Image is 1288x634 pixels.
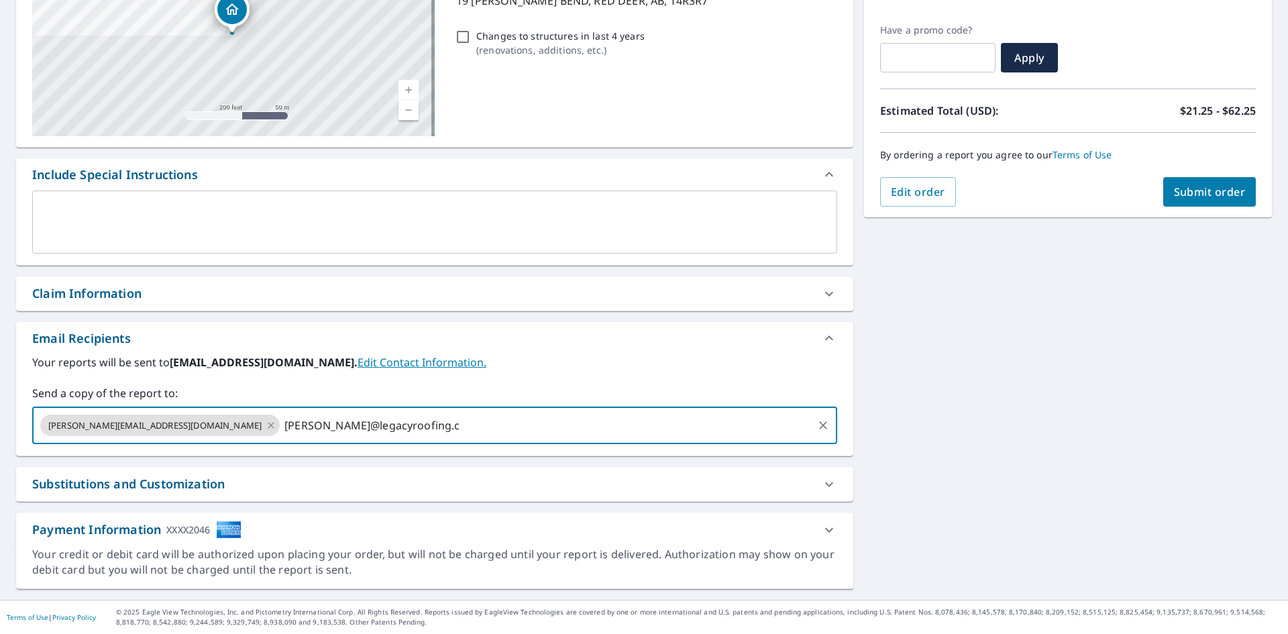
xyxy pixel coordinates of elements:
[7,613,96,621] p: |
[216,521,241,539] img: cardImage
[16,276,853,311] div: Claim Information
[880,24,996,36] label: Have a promo code?
[880,177,956,207] button: Edit order
[398,80,419,100] a: Current Level 17, Zoom In
[16,322,853,354] div: Email Recipients
[891,184,945,199] span: Edit order
[1001,43,1058,72] button: Apply
[32,354,837,370] label: Your reports will be sent to
[52,613,96,622] a: Privacy Policy
[1053,148,1112,161] a: Terms of Use
[166,521,210,539] div: XXXX2046
[7,613,48,622] a: Terms of Use
[880,103,1068,119] p: Estimated Total (USD):
[40,419,270,432] span: [PERSON_NAME][EMAIL_ADDRESS][DOMAIN_NAME]
[16,467,853,501] div: Substitutions and Customization
[16,513,853,547] div: Payment InformationXXXX2046cardImage
[814,416,833,435] button: Clear
[32,547,837,578] div: Your credit or debit card will be authorized upon placing your order, but will not be charged unt...
[880,149,1256,161] p: By ordering a report you agree to our
[170,355,358,370] b: [EMAIL_ADDRESS][DOMAIN_NAME].
[40,415,280,436] div: [PERSON_NAME][EMAIL_ADDRESS][DOMAIN_NAME]
[1163,177,1256,207] button: Submit order
[1174,184,1246,199] span: Submit order
[16,158,853,191] div: Include Special Instructions
[358,355,486,370] a: EditContactInfo
[476,43,645,57] p: ( renovations, additions, etc. )
[32,329,131,348] div: Email Recipients
[476,29,645,43] p: Changes to structures in last 4 years
[398,100,419,120] a: Current Level 17, Zoom Out
[32,284,142,303] div: Claim Information
[32,166,198,184] div: Include Special Instructions
[32,475,225,493] div: Substitutions and Customization
[32,521,241,539] div: Payment Information
[32,385,837,401] label: Send a copy of the report to:
[1180,103,1256,119] p: $21.25 - $62.25
[1012,50,1047,65] span: Apply
[116,607,1281,627] p: © 2025 Eagle View Technologies, Inc. and Pictometry International Corp. All Rights Reserved. Repo...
